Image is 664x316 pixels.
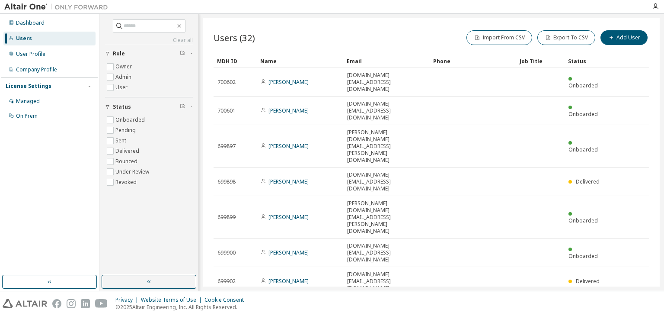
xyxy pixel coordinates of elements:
label: Pending [115,125,137,135]
p: © 2025 Altair Engineering, Inc. All Rights Reserved. [115,303,249,311]
button: Export To CSV [537,30,595,45]
div: Phone [433,54,513,68]
div: Company Profile [16,66,57,73]
div: Dashboard [16,19,45,26]
span: Users (32) [214,32,255,44]
span: [DOMAIN_NAME][EMAIL_ADDRESS][DOMAIN_NAME] [347,242,426,263]
div: Email [347,54,426,68]
span: Clear filter [180,50,185,57]
label: Admin [115,72,133,82]
a: [PERSON_NAME] [268,178,309,185]
div: User Profile [16,51,45,58]
label: Sent [115,135,128,146]
div: Status [568,54,604,68]
div: License Settings [6,83,51,90]
span: 700601 [217,107,236,114]
a: [PERSON_NAME] [268,249,309,256]
a: [PERSON_NAME] [268,142,309,150]
span: 699900 [217,249,236,256]
a: [PERSON_NAME] [268,277,309,285]
span: 699898 [217,178,236,185]
label: Bounced [115,156,139,167]
div: On Prem [16,113,38,119]
span: Status [113,103,131,110]
label: Onboarded [115,115,147,125]
img: youtube.svg [95,299,108,308]
label: User [115,82,129,93]
div: Users [16,35,32,42]
label: Revoked [115,177,138,187]
div: Cookie Consent [204,297,249,303]
span: Onboarded [568,252,598,260]
div: Privacy [115,297,141,303]
span: [PERSON_NAME][DOMAIN_NAME][EMAIL_ADDRESS][PERSON_NAME][DOMAIN_NAME] [347,200,426,235]
span: [PERSON_NAME][DOMAIN_NAME][EMAIL_ADDRESS][PERSON_NAME][DOMAIN_NAME] [347,129,426,164]
span: Clear filter [180,103,185,110]
span: 699899 [217,214,236,221]
span: [DOMAIN_NAME][EMAIL_ADDRESS][DOMAIN_NAME] [347,271,426,292]
div: Website Terms of Use [141,297,204,303]
div: Job Title [520,54,561,68]
button: Import From CSV [466,30,532,45]
div: MDH ID [217,54,253,68]
span: [DOMAIN_NAME][EMAIL_ADDRESS][DOMAIN_NAME] [347,100,426,121]
div: Name [260,54,340,68]
span: Onboarded [568,110,598,118]
a: Clear all [105,37,193,44]
span: Role [113,50,125,57]
img: linkedin.svg [81,299,90,308]
button: Status [105,97,193,116]
img: instagram.svg [67,299,76,308]
span: 699897 [217,143,236,150]
span: [DOMAIN_NAME][EMAIL_ADDRESS][DOMAIN_NAME] [347,171,426,192]
img: Altair One [4,3,112,11]
img: altair_logo.svg [3,299,47,308]
span: 699902 [217,278,236,285]
img: facebook.svg [52,299,61,308]
label: Under Review [115,167,151,177]
a: [PERSON_NAME] [268,78,309,86]
div: Managed [16,98,40,105]
a: [PERSON_NAME] [268,107,309,114]
span: Delivered [576,277,600,285]
label: Owner [115,61,134,72]
span: Onboarded [568,217,598,224]
span: [DOMAIN_NAME][EMAIL_ADDRESS][DOMAIN_NAME] [347,72,426,93]
button: Add User [600,30,648,45]
span: Onboarded [568,146,598,153]
span: 700602 [217,79,236,86]
a: [PERSON_NAME] [268,213,309,221]
button: Role [105,44,193,63]
span: Delivered [576,178,600,185]
label: Delivered [115,146,141,156]
span: Onboarded [568,82,598,89]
